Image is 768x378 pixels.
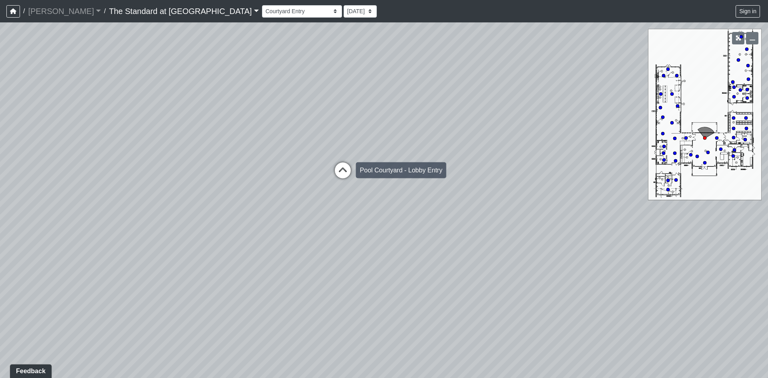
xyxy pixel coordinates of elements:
[28,3,101,19] a: [PERSON_NAME]
[736,5,760,18] button: Sign in
[101,3,109,19] span: /
[20,3,28,19] span: /
[356,162,446,178] div: Pool Courtyard - Lobby Entry
[6,362,53,378] iframe: Ybug feedback widget
[109,3,258,19] a: The Standard at [GEOGRAPHIC_DATA]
